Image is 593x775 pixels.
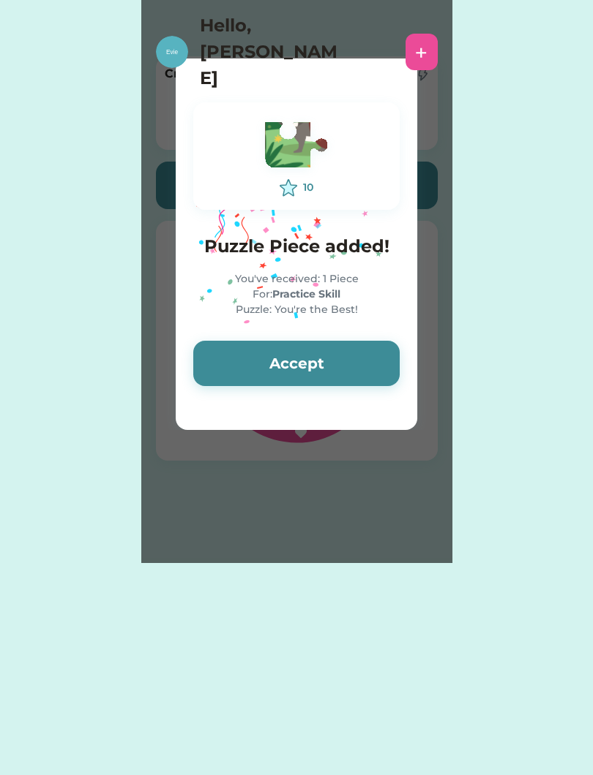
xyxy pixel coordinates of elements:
[193,233,400,260] h4: Puzzle Piece added!
[272,287,340,300] strong: Practice Skill
[200,12,346,91] h4: Hello, [PERSON_NAME]
[193,271,400,317] div: You've received: 1 Piece For: Puzzle: You're the Best!
[415,41,428,63] div: +
[256,116,337,179] img: Vector.svg
[280,179,297,197] img: interface-favorite-star--reward-rating-rate-social-star-media-favorite-like-stars.svg
[303,180,313,195] div: 10
[193,341,400,386] button: Accept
